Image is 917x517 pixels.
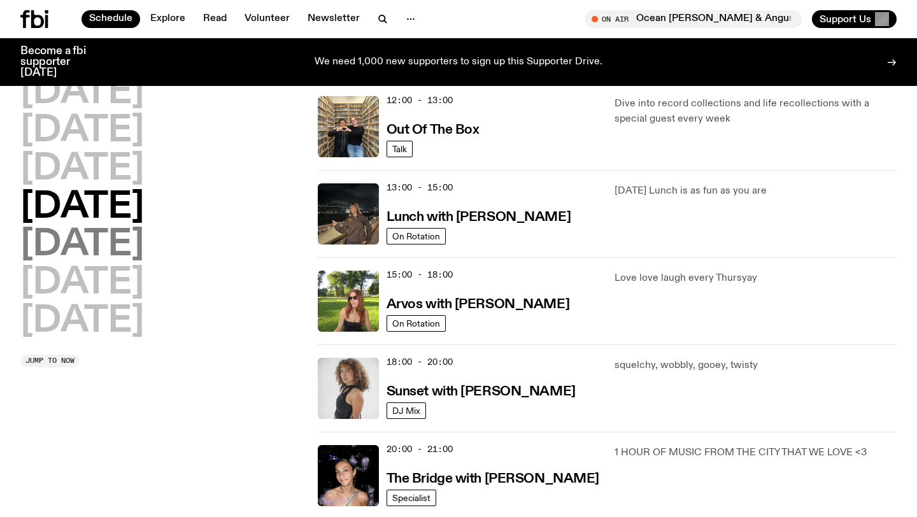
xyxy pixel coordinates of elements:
[615,445,897,460] p: 1 HOUR OF MUSIC FROM THE CITY THAT WE LOVE <3
[318,96,379,157] img: Matt and Kate stand in the music library and make a heart shape with one hand each.
[392,406,420,415] span: DJ Mix
[387,356,453,368] span: 18:00 - 20:00
[585,10,802,28] button: On AirOcean [PERSON_NAME] & Angus x [DATE] Arvos
[318,183,379,244] img: Izzy Page stands above looking down at Opera Bar. She poses in front of the Harbour Bridge in the...
[392,144,407,153] span: Talk
[615,96,897,127] p: Dive into record collections and life recollections with a special guest every week
[392,318,440,328] span: On Rotation
[387,470,599,486] a: The Bridge with [PERSON_NAME]
[20,304,144,339] button: [DATE]
[20,355,80,367] button: Jump to now
[20,190,144,225] button: [DATE]
[387,181,453,194] span: 13:00 - 15:00
[25,357,75,364] span: Jump to now
[237,10,297,28] a: Volunteer
[387,315,446,332] a: On Rotation
[20,113,144,149] button: [DATE]
[387,402,426,419] a: DJ Mix
[615,183,897,199] p: [DATE] Lunch is as fun as you are
[82,10,140,28] a: Schedule
[143,10,193,28] a: Explore
[387,141,413,157] a: Talk
[20,75,144,111] button: [DATE]
[387,208,571,224] a: Lunch with [PERSON_NAME]
[20,266,144,301] button: [DATE]
[387,385,576,399] h3: Sunset with [PERSON_NAME]
[812,10,897,28] button: Support Us
[20,46,102,78] h3: Become a fbi supporter [DATE]
[387,94,453,106] span: 12:00 - 13:00
[387,295,569,311] a: Arvos with [PERSON_NAME]
[615,358,897,373] p: squelchy, wobbly, gooey, twisty
[387,383,576,399] a: Sunset with [PERSON_NAME]
[387,443,453,455] span: 20:00 - 21:00
[387,211,571,224] h3: Lunch with [PERSON_NAME]
[387,472,599,486] h3: The Bridge with [PERSON_NAME]
[387,121,480,137] a: Out Of The Box
[392,493,430,502] span: Specialist
[20,152,144,187] button: [DATE]
[195,10,234,28] a: Read
[392,231,440,241] span: On Rotation
[820,13,871,25] span: Support Us
[387,228,446,244] a: On Rotation
[300,10,367,28] a: Newsletter
[387,298,569,311] h3: Arvos with [PERSON_NAME]
[318,358,379,419] img: Tangela looks past her left shoulder into the camera with an inquisitive look. She is wearing a s...
[387,490,436,506] a: Specialist
[387,124,480,137] h3: Out Of The Box
[20,227,144,263] button: [DATE]
[615,271,897,286] p: Love love laugh every Thursyay
[387,269,453,281] span: 15:00 - 18:00
[315,57,602,68] p: We need 1,000 new supporters to sign up this Supporter Drive.
[318,271,379,332] img: Lizzie Bowles is sitting in a bright green field of grass, with dark sunglasses and a black top. ...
